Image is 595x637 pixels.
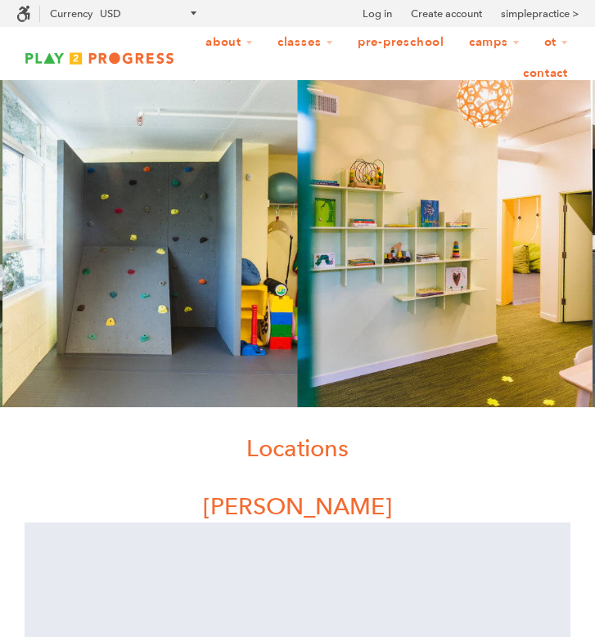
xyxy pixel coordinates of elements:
[195,27,264,58] a: About
[50,7,92,20] label: Currency
[458,27,530,58] a: Camps
[347,27,455,58] a: Pre-Preschool
[25,490,570,523] h1: [PERSON_NAME]
[16,49,183,68] img: Play2Progress logo
[411,6,482,22] a: Create account
[12,432,583,464] h1: Locations
[363,6,392,22] a: Log in
[267,27,344,58] a: Classes
[512,58,579,89] a: Contact
[534,27,579,58] a: OT
[501,6,579,22] a: simplepractice >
